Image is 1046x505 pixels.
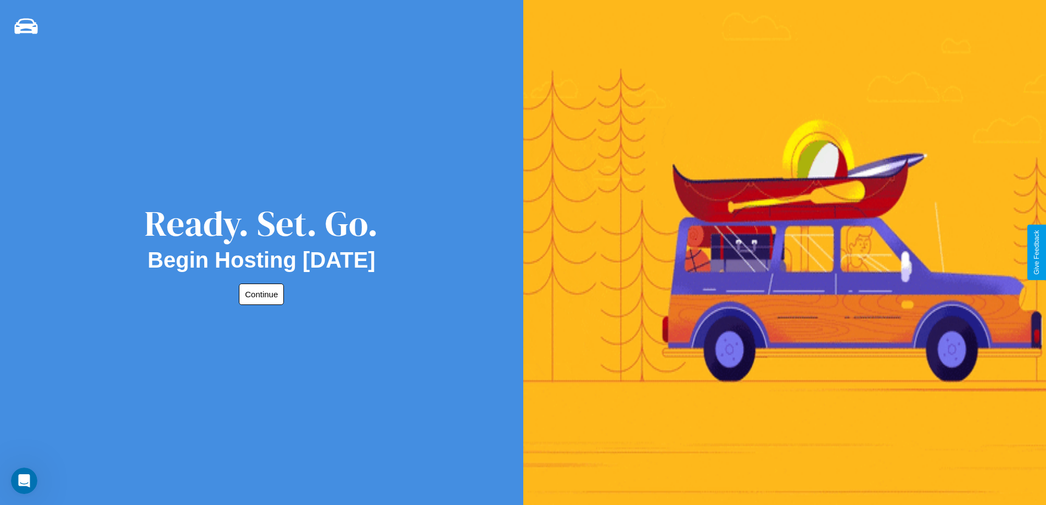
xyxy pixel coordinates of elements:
div: Ready. Set. Go. [144,199,378,248]
h2: Begin Hosting [DATE] [148,248,376,273]
button: Continue [239,284,284,305]
div: Give Feedback [1033,230,1041,275]
iframe: Intercom live chat [11,468,37,494]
